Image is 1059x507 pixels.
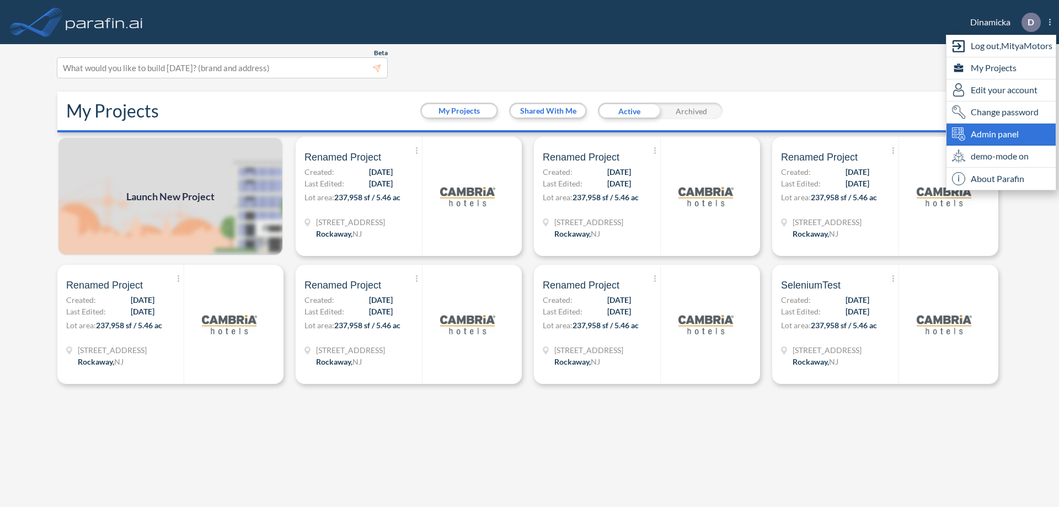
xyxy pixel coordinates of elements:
span: Rockaway , [316,357,352,366]
span: Renamed Project [304,279,381,292]
span: Rockaway , [316,229,352,238]
span: i [952,172,965,185]
span: Lot area: [543,321,573,330]
div: Admin panel [946,124,1056,146]
span: 237,958 sf / 5.46 ac [96,321,162,330]
span: Created: [781,166,811,178]
img: logo [440,169,495,224]
span: Rockaway , [78,357,114,366]
span: [DATE] [369,306,393,317]
div: Change password [946,102,1056,124]
span: 237,958 sf / 5.46 ac [573,321,639,330]
span: Edit your account [971,83,1037,97]
div: Rockaway, NJ [316,228,362,239]
span: 321 Mt Hope Ave [316,344,385,356]
span: 321 Mt Hope Ave [316,216,385,228]
span: Renamed Project [543,151,619,164]
img: logo [678,297,734,352]
span: Launch New Project [126,189,215,204]
span: Renamed Project [781,151,858,164]
span: Last Edited: [543,178,582,189]
span: NJ [591,357,600,366]
div: Active [598,103,660,119]
span: Rockaway , [554,229,591,238]
span: NJ [352,229,362,238]
span: SeleniumTest [781,279,841,292]
img: logo [678,169,734,224]
span: Rockaway , [793,229,829,238]
span: 321 Mt Hope Ave [793,344,862,356]
span: Lot area: [66,321,96,330]
span: Created: [304,294,334,306]
span: 321 Mt Hope Ave [793,216,862,228]
span: 321 Mt Hope Ave [78,344,147,356]
img: logo [917,297,972,352]
span: Created: [304,166,334,178]
span: NJ [829,229,838,238]
div: Rockaway, NJ [793,228,838,239]
span: Last Edited: [66,306,106,317]
span: [DATE] [131,294,154,306]
img: logo [202,297,257,352]
span: 237,958 sf / 5.46 ac [811,193,877,202]
span: Log out, MityaMotors [971,39,1052,52]
span: [DATE] [846,294,869,306]
span: [DATE] [369,166,393,178]
div: Log out [946,35,1056,57]
div: About Parafin [946,168,1056,190]
span: NJ [591,229,600,238]
button: Shared With Me [511,104,585,118]
span: Created: [66,294,96,306]
span: Lot area: [781,321,811,330]
span: NJ [352,357,362,366]
div: Rockaway, NJ [554,356,600,367]
span: 321 Mt Hope Ave [554,216,623,228]
span: My Projects [971,61,1017,74]
span: Lot area: [304,321,334,330]
span: 237,958 sf / 5.46 ac [334,193,400,202]
button: My Projects [422,104,496,118]
span: demo-mode on [971,150,1029,163]
span: [DATE] [607,294,631,306]
span: Last Edited: [543,306,582,317]
span: Created: [781,294,811,306]
span: [DATE] [846,306,869,317]
span: 321 Mt Hope Ave [554,344,623,356]
img: logo [917,169,972,224]
div: Rockaway, NJ [793,356,838,367]
h2: My Projects [66,100,159,121]
span: NJ [114,357,124,366]
div: demo-mode on [946,146,1056,168]
span: Rockaway , [554,357,591,366]
span: [DATE] [607,306,631,317]
div: My Projects [946,57,1056,79]
span: Created: [543,294,573,306]
img: add [57,137,284,256]
p: D [1028,17,1034,27]
img: logo [63,11,145,33]
span: Last Edited: [304,178,344,189]
span: Renamed Project [304,151,381,164]
span: [DATE] [846,178,869,189]
span: Beta [374,49,388,57]
span: Lot area: [304,193,334,202]
span: [DATE] [369,178,393,189]
div: Rockaway, NJ [554,228,600,239]
div: Rockaway, NJ [316,356,362,367]
span: NJ [829,357,838,366]
a: Launch New Project [57,137,284,256]
img: logo [440,297,495,352]
span: Renamed Project [66,279,143,292]
div: Archived [660,103,723,119]
span: [DATE] [131,306,154,317]
span: Last Edited: [781,306,821,317]
span: [DATE] [369,294,393,306]
span: 237,958 sf / 5.46 ac [573,193,639,202]
span: 237,958 sf / 5.46 ac [811,321,877,330]
div: Rockaway, NJ [78,356,124,367]
span: 237,958 sf / 5.46 ac [334,321,400,330]
span: Renamed Project [543,279,619,292]
span: Last Edited: [781,178,821,189]
span: Change password [971,105,1039,119]
span: Admin panel [971,127,1019,141]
